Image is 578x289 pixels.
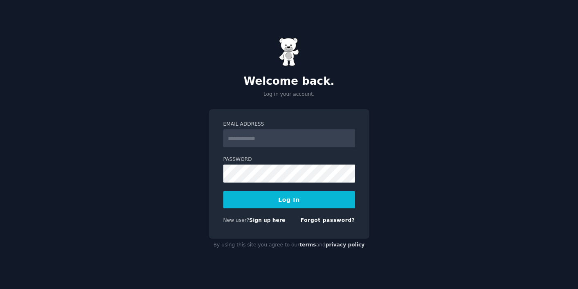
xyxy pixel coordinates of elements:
[209,75,369,88] h2: Welcome back.
[301,217,355,223] a: Forgot password?
[209,91,369,98] p: Log in your account.
[223,191,355,208] button: Log In
[209,239,369,252] div: By using this site you agree to our and
[249,217,285,223] a: Sign up here
[223,217,250,223] span: New user?
[279,38,299,66] img: Gummy Bear
[326,242,365,248] a: privacy policy
[299,242,316,248] a: terms
[223,156,355,163] label: Password
[223,121,355,128] label: Email Address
